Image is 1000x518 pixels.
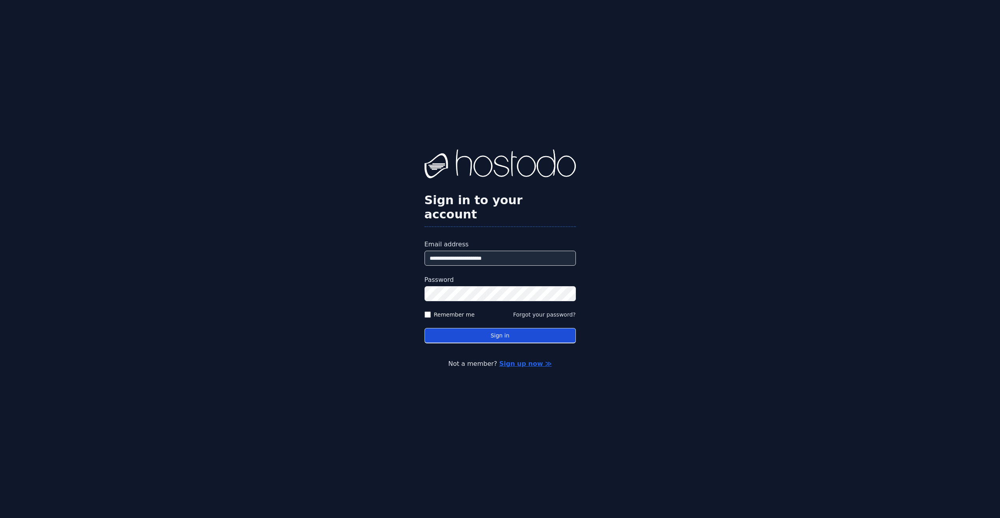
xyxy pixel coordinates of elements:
[425,193,576,222] h2: Sign in to your account
[38,359,962,369] p: Not a member?
[513,311,576,319] button: Forgot your password?
[434,311,475,319] label: Remember me
[425,275,576,285] label: Password
[425,328,576,343] button: Sign in
[425,240,576,249] label: Email address
[425,149,576,181] img: Hostodo
[499,360,551,367] a: Sign up now ≫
